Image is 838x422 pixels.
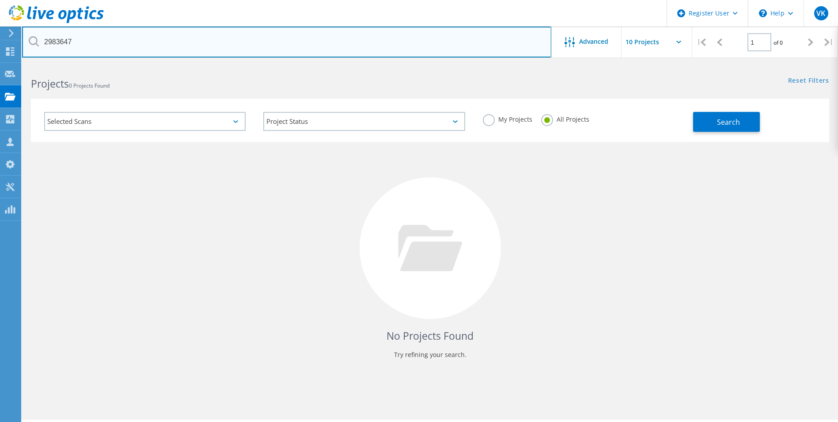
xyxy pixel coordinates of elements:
[541,114,589,123] label: All Projects
[692,27,710,58] div: |
[44,112,246,131] div: Selected Scans
[22,27,551,58] input: Search projects by name, owner, ID, company, etc
[69,82,110,89] span: 0 Projects Found
[717,117,740,127] span: Search
[820,27,838,58] div: |
[483,114,532,123] label: My Projects
[263,112,465,131] div: Project Status
[774,39,783,46] span: of 0
[759,9,767,17] svg: \n
[31,77,69,91] b: Projects
[40,329,820,343] h4: No Projects Found
[579,38,608,45] span: Advanced
[9,19,104,25] a: Live Optics Dashboard
[693,112,760,132] button: Search
[40,348,820,362] p: Try refining your search.
[816,10,825,17] span: VK
[788,77,829,85] a: Reset Filters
